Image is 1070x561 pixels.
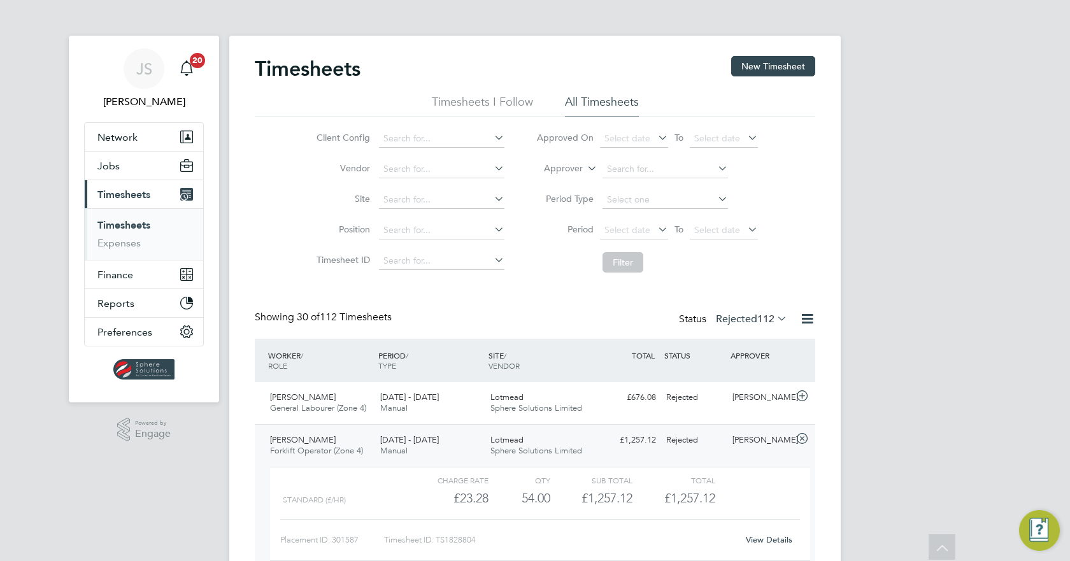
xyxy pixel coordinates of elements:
[716,313,787,325] label: Rejected
[297,311,392,323] span: 112 Timesheets
[432,94,533,117] li: Timesheets I Follow
[270,402,366,413] span: General Labourer (Zone 4)
[536,224,594,235] label: Period
[85,260,203,288] button: Finance
[664,490,715,506] span: £1,257.12
[379,191,504,209] input: Search for...
[297,311,320,323] span: 30 of
[550,472,632,488] div: Sub Total
[603,252,643,273] button: Filter
[632,472,715,488] div: Total
[313,224,370,235] label: Position
[375,344,485,377] div: PERIOD
[97,131,138,143] span: Network
[268,360,287,371] span: ROLE
[485,344,596,377] div: SITE
[85,152,203,180] button: Jobs
[489,472,550,488] div: QTY
[731,56,815,76] button: New Timesheet
[727,430,794,451] div: [PERSON_NAME]
[313,162,370,174] label: Vendor
[270,392,336,402] span: [PERSON_NAME]
[85,318,203,346] button: Preferences
[1019,510,1060,551] button: Engage Resource Center
[265,344,375,377] div: WORKER
[85,208,203,260] div: Timesheets
[379,252,504,270] input: Search for...
[380,402,408,413] span: Manual
[97,188,150,201] span: Timesheets
[378,360,396,371] span: TYPE
[190,53,205,68] span: 20
[117,418,171,442] a: Powered byEngage
[550,488,632,509] div: £1,257.12
[603,191,728,209] input: Select one
[380,434,439,445] span: [DATE] - [DATE]
[490,434,524,445] span: Lotmead
[379,130,504,148] input: Search for...
[632,350,655,360] span: TOTAL
[490,402,582,413] span: Sphere Solutions Limited
[283,495,346,504] span: Standard (£/HR)
[727,387,794,408] div: [PERSON_NAME]
[113,359,175,380] img: spheresolutions-logo-retina.png
[679,311,790,329] div: Status
[694,224,740,236] span: Select date
[313,254,370,266] label: Timesheet ID
[380,445,408,456] span: Manual
[84,359,204,380] a: Go to home page
[406,350,408,360] span: /
[661,430,727,451] div: Rejected
[174,48,199,89] a: 20
[565,94,639,117] li: All Timesheets
[727,344,794,367] div: APPROVER
[85,180,203,208] button: Timesheets
[595,430,661,451] div: £1,257.12
[255,311,394,324] div: Showing
[604,224,650,236] span: Select date
[661,387,727,408] div: Rejected
[595,387,661,408] div: £676.08
[384,530,738,550] div: Timesheet ID: TS1828804
[69,36,219,402] nav: Main navigation
[671,221,687,238] span: To
[97,269,133,281] span: Finance
[525,162,583,175] label: Approver
[489,488,550,509] div: 54.00
[135,418,171,429] span: Powered by
[661,344,727,367] div: STATUS
[270,445,363,456] span: Forklift Operator (Zone 4)
[489,360,520,371] span: VENDOR
[85,123,203,151] button: Network
[135,429,171,439] span: Engage
[97,297,134,309] span: Reports
[490,445,582,456] span: Sphere Solutions Limited
[255,56,360,82] h2: Timesheets
[603,160,728,178] input: Search for...
[280,530,384,550] div: Placement ID: 301587
[694,132,740,144] span: Select date
[301,350,303,360] span: /
[84,94,204,110] span: Jack Spencer
[604,132,650,144] span: Select date
[490,392,524,402] span: Lotmead
[97,160,120,172] span: Jobs
[313,132,370,143] label: Client Config
[97,326,152,338] span: Preferences
[84,48,204,110] a: JS[PERSON_NAME]
[379,160,504,178] input: Search for...
[270,434,336,445] span: [PERSON_NAME]
[379,222,504,239] input: Search for...
[536,132,594,143] label: Approved On
[380,392,439,402] span: [DATE] - [DATE]
[746,534,792,545] a: View Details
[406,472,489,488] div: Charge rate
[406,488,489,509] div: £23.28
[536,193,594,204] label: Period Type
[136,60,152,77] span: JS
[757,313,774,325] span: 112
[97,219,150,231] a: Timesheets
[85,289,203,317] button: Reports
[671,129,687,146] span: To
[313,193,370,204] label: Site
